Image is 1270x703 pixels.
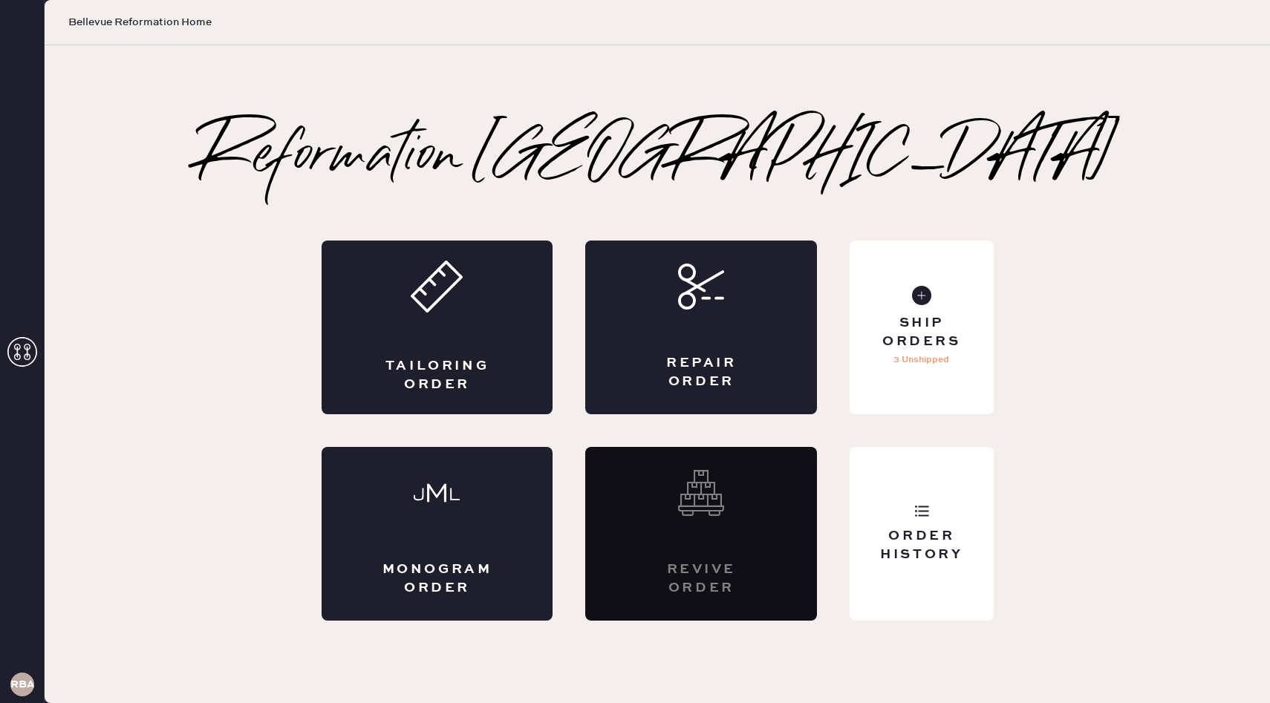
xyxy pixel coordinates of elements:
div: Order History [862,527,981,564]
div: Revive order [645,560,758,598]
div: Ship Orders [862,314,981,351]
h3: RBA [10,679,34,690]
p: 3 Unshipped [893,351,949,369]
div: Repair Order [645,354,758,391]
div: Tailoring Order [381,357,494,394]
iframe: Front Chat [1199,636,1263,700]
div: Monogram Order [381,560,494,598]
div: Interested? Contact us at care@hemster.co [585,447,817,621]
span: Bellevue Reformation Home [68,15,212,30]
h2: Reformation [GEOGRAPHIC_DATA] [198,128,1117,187]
